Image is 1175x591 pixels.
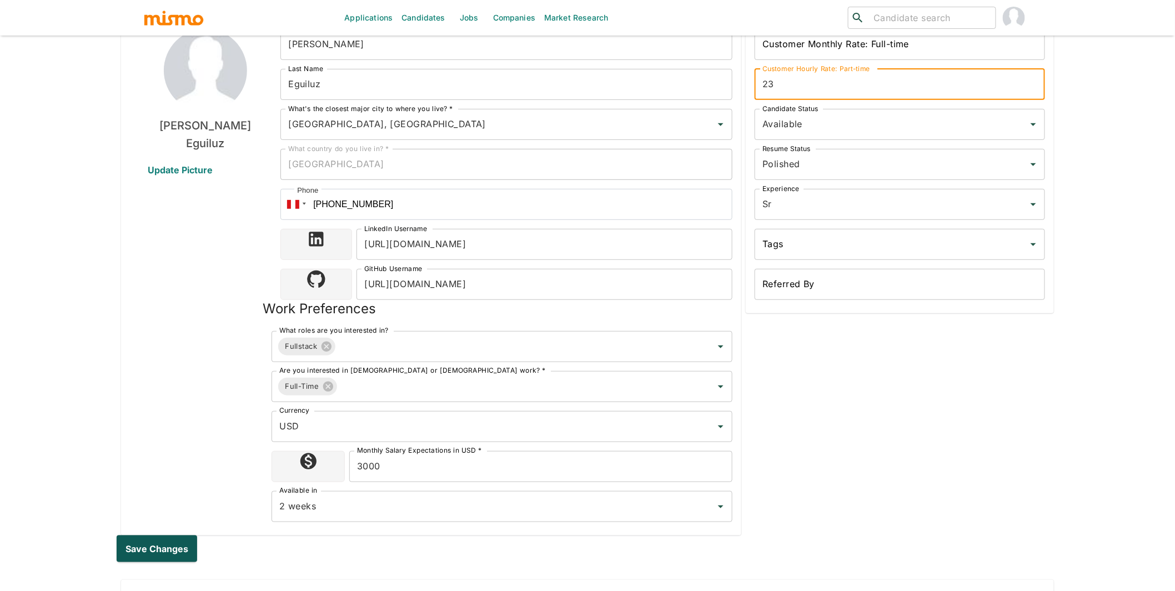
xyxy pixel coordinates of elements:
[1003,7,1025,29] img: Carmen Vilachá
[294,185,321,196] div: Phone
[143,9,204,26] img: logo
[279,326,389,335] label: What roles are you interested in?
[278,380,325,393] span: Full-Time
[713,419,729,434] button: Open
[279,486,317,495] label: Available in
[762,104,819,113] label: Candidate Status
[130,117,280,152] h6: [PERSON_NAME] Eguiluz
[278,378,337,395] div: Full-Time
[713,379,729,394] button: Open
[1026,237,1041,252] button: Open
[1026,117,1041,132] button: Open
[869,10,991,26] input: Candidate search
[1026,197,1041,212] button: Open
[278,340,324,353] span: Fullstack
[1026,157,1041,172] button: Open
[288,64,323,73] label: Last Name
[279,366,546,375] label: Are you interested in [DEMOGRAPHIC_DATA] or [DEMOGRAPHIC_DATA] work? *
[364,224,428,233] label: LinkedIn Username
[713,117,729,132] button: Open
[713,339,729,354] button: Open
[762,64,870,73] label: Customer Hourly Rate: Part-time
[762,184,799,193] label: Experience
[263,300,376,318] h5: Work Preferences
[364,264,423,273] label: GitHub Username
[713,499,729,514] button: Open
[288,144,389,153] label: What country do you live in? *
[164,29,247,112] img: Irwin Eguiluz
[117,535,197,562] button: Save changes
[288,104,453,113] label: What's the closest major city to where you live? *
[357,446,482,455] label: Monthly Salary Expectations in USD *
[280,189,309,220] div: Peru: + 51
[762,144,811,153] label: Resume Status
[134,157,226,183] span: Update Picture
[279,406,309,415] label: Currency
[278,338,335,355] div: Fullstack
[280,189,732,220] input: 1 (702) 123-4567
